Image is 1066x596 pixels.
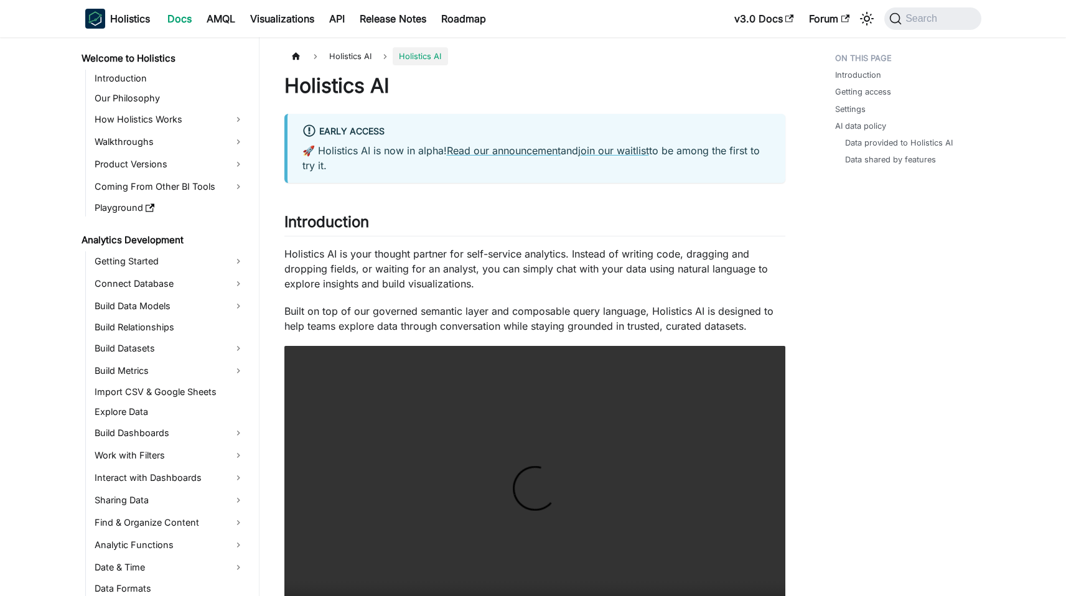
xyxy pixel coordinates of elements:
a: Our Philosophy [91,90,248,107]
a: Getting access [835,86,891,98]
a: Product Versions [91,154,248,174]
a: Introduction [835,69,881,81]
a: Forum [802,9,857,29]
div: Early Access [302,124,770,140]
a: Release Notes [352,9,434,29]
a: AMQL [199,9,243,29]
a: Connect Database [91,274,248,294]
a: Read our announcement [447,144,561,157]
a: Welcome to Holistics [78,50,248,67]
a: Roadmap [434,9,493,29]
img: Holistics [85,9,105,29]
a: HolisticsHolisticsHolistics [85,9,150,29]
p: Holistics AI is your thought partner for self-service analytics. Instead of writing code, draggin... [284,246,785,291]
a: AI data policy [835,120,886,132]
p: 🚀 Holistics AI is now in alpha! and to be among the first to try it. [302,143,770,173]
a: Find & Organize Content [91,513,248,533]
a: Build Dashboards [91,423,248,443]
a: Home page [284,47,308,65]
a: Introduction [91,70,248,87]
a: Build Data Models [91,296,248,316]
a: Sharing Data [91,490,248,510]
a: Analytic Functions [91,535,248,555]
span: Search [902,13,945,24]
p: Built on top of our governed semantic layer and composable query language, Holistics AI is design... [284,304,785,333]
a: Data shared by features [845,154,936,165]
a: Walkthroughs [91,132,248,152]
a: join our waitlist [578,144,649,157]
span: Holistics AI [393,47,447,65]
a: Work with Filters [91,445,248,465]
nav: Docs sidebar [73,37,259,596]
nav: Breadcrumbs [284,47,785,65]
span: Holistics AI [323,47,378,65]
a: Visualizations [243,9,322,29]
a: Build Datasets [91,338,248,358]
button: Switch between dark and light mode (currently system mode) [857,9,877,29]
a: Import CSV & Google Sheets [91,383,248,401]
a: Date & Time [91,557,248,577]
a: Getting Started [91,251,248,271]
button: Search (Command+K) [884,7,981,30]
a: How Holistics Works [91,109,248,129]
a: Docs [160,9,199,29]
a: Build Metrics [91,361,248,381]
a: Settings [835,103,866,115]
h1: Holistics AI [284,73,785,98]
h2: Introduction [284,213,785,236]
a: Data provided to Holistics AI [845,137,953,149]
a: Playground [91,199,248,217]
a: Build Relationships [91,319,248,336]
b: Holistics [110,11,150,26]
a: v3.0 Docs [727,9,802,29]
a: API [322,9,352,29]
a: Interact with Dashboards [91,468,248,488]
a: Explore Data [91,403,248,421]
a: Coming From Other BI Tools [91,177,248,197]
a: Analytics Development [78,231,248,249]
